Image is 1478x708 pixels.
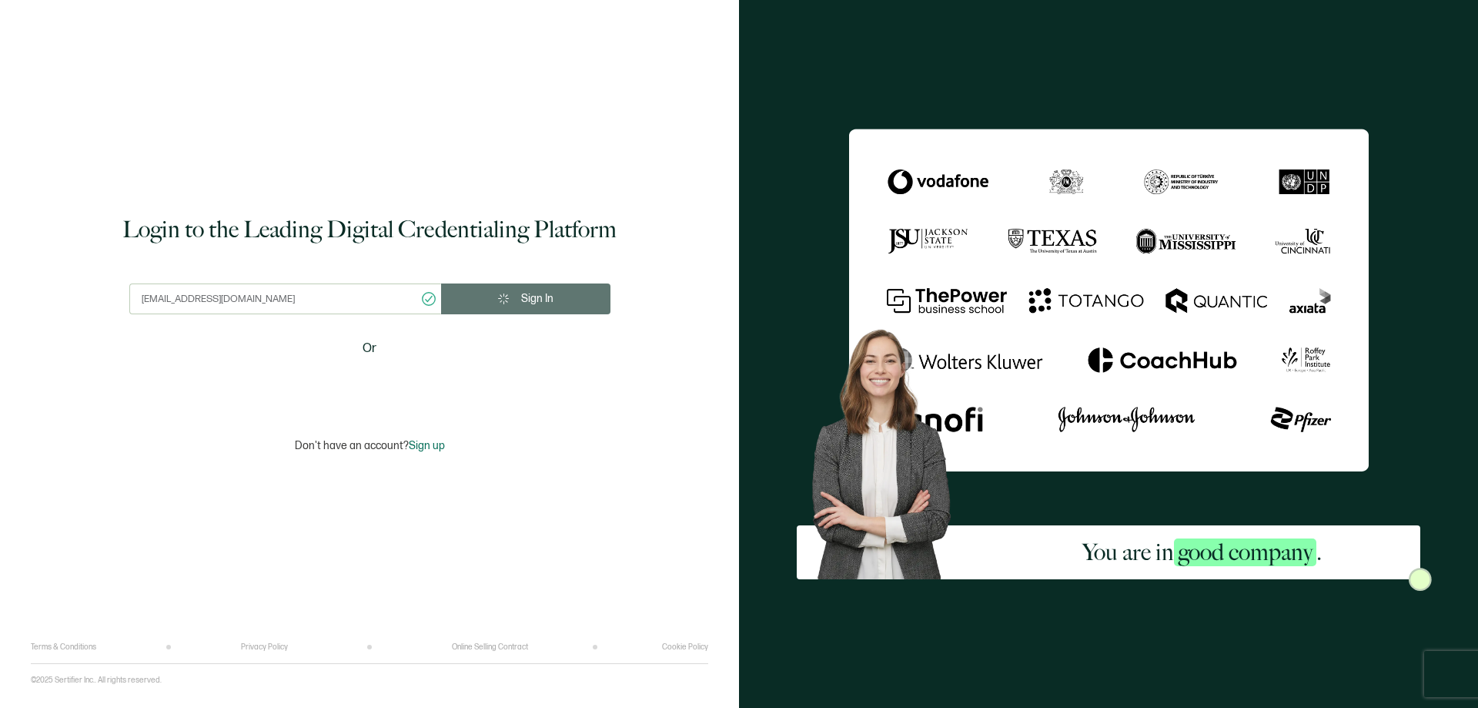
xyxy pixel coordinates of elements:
[295,439,445,452] p: Don't have an account?
[452,643,528,652] a: Online Selling Contract
[409,439,445,452] span: Sign up
[420,290,437,307] ion-icon: checkmark circle outline
[1409,568,1432,591] img: Sertifier Login
[797,317,984,579] img: Sertifier Login - You are in <span class="strong-h">good company</span>. Hero
[122,214,617,245] h1: Login to the Leading Digital Credentialing Platform
[1082,537,1322,568] h2: You are in .
[241,643,288,652] a: Privacy Policy
[31,643,96,652] a: Terms & Conditions
[129,284,441,314] input: Enter your work email address
[1174,539,1316,566] span: good company
[31,676,162,685] p: ©2025 Sertifier Inc.. All rights reserved.
[273,368,466,402] iframe: Sign in with Google Button
[363,339,376,358] span: Or
[662,643,708,652] a: Cookie Policy
[849,129,1369,471] img: Sertifier Login - You are in <span class="strong-h">good company</span>.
